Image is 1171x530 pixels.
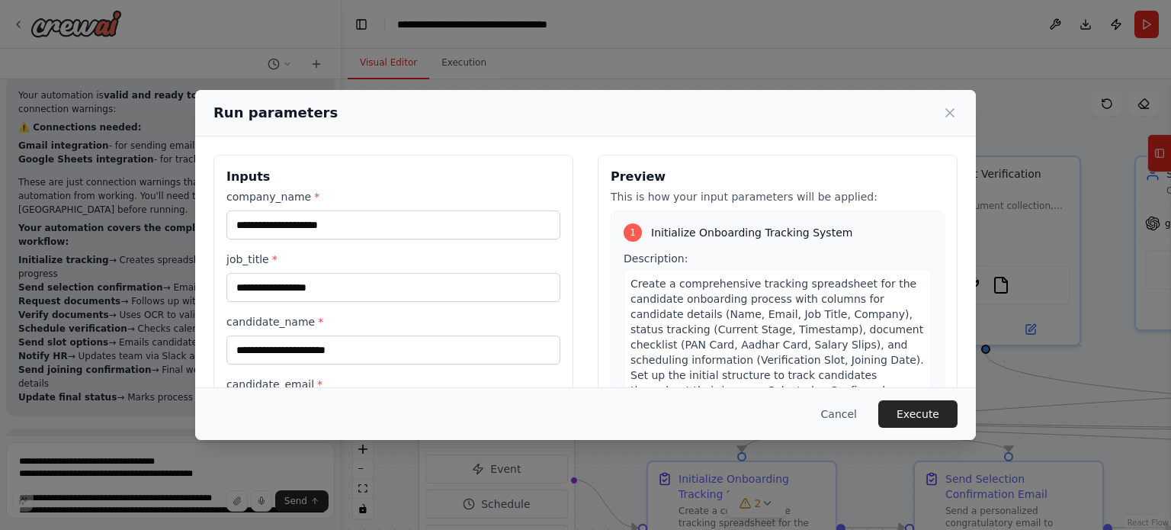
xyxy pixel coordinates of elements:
[611,189,945,204] p: This is how your input parameters will be applied:
[630,278,924,427] span: Create a comprehensive tracking spreadsheet for the candidate onboarding process with columns for...
[226,314,560,329] label: candidate_name
[809,400,869,428] button: Cancel
[213,102,338,124] h2: Run parameters
[878,400,958,428] button: Execute
[226,252,560,267] label: job_title
[624,252,688,265] span: Description:
[226,168,560,186] h3: Inputs
[226,189,560,204] label: company_name
[226,377,560,392] label: candidate_email
[624,223,642,242] div: 1
[651,225,852,240] span: Initialize Onboarding Tracking System
[611,168,945,186] h3: Preview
